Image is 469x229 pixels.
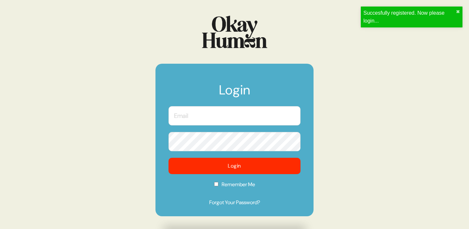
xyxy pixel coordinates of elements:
[202,16,267,48] img: Logo
[169,106,300,125] input: Email
[169,199,300,206] a: Forgot Your Password?
[456,9,460,14] button: close
[214,182,218,186] input: Remember Me
[169,181,300,193] label: Remember Me
[169,158,300,174] button: Login
[169,83,300,103] h1: Login
[363,9,456,25] div: Succesfully registered. Now please login...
